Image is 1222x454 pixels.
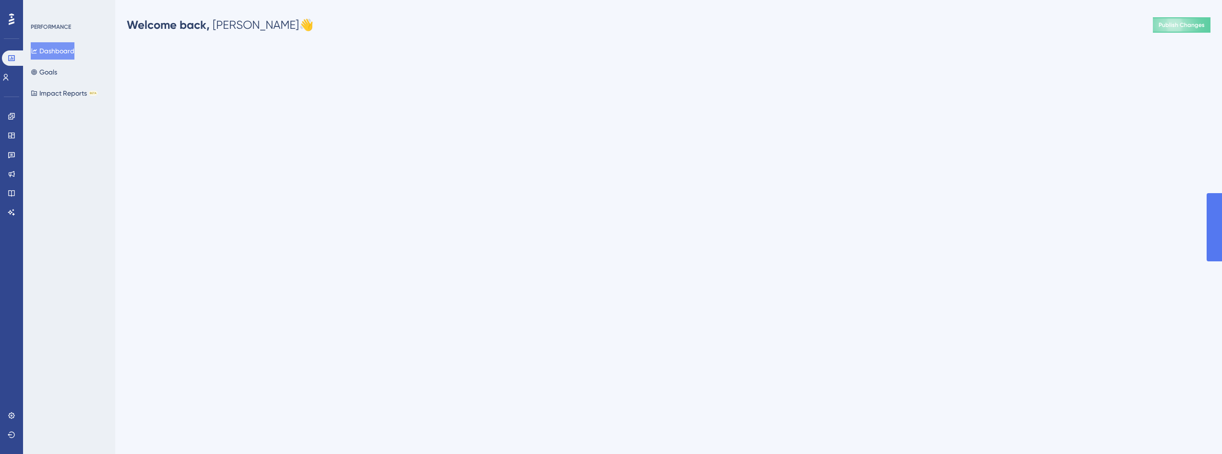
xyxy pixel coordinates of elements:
button: Goals [31,63,57,81]
div: BETA [89,91,97,96]
button: Impact ReportsBETA [31,85,97,102]
div: [PERSON_NAME] 👋 [127,17,314,33]
span: Publish Changes [1159,21,1205,29]
button: Publish Changes [1153,17,1210,33]
div: PERFORMANCE [31,23,71,31]
button: Dashboard [31,42,74,60]
iframe: UserGuiding AI Assistant Launcher [1182,416,1210,445]
span: Welcome back, [127,18,210,32]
